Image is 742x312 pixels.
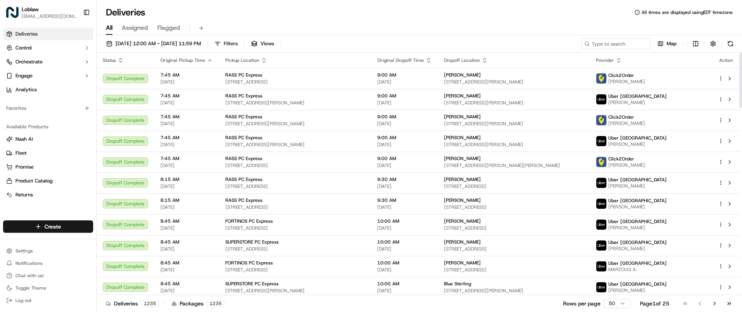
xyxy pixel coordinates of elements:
[160,183,213,189] span: [DATE]
[608,281,667,287] span: Uber [GEOGRAPHIC_DATA]
[225,135,262,141] span: RASS PC Express
[608,239,667,246] span: Uber [GEOGRAPHIC_DATA]
[377,225,432,231] span: [DATE]
[225,114,262,120] span: RASS PC Express
[207,300,225,307] div: 1235
[444,100,584,106] span: [STREET_ADDRESS][PERSON_NAME]
[160,121,213,127] span: [DATE]
[3,270,93,281] button: Chat with us!
[160,281,213,287] span: 8:45 AM
[377,142,432,148] span: [DATE]
[608,198,667,204] span: Uber [GEOGRAPHIC_DATA]
[444,93,481,99] span: [PERSON_NAME]
[444,176,481,182] span: [PERSON_NAME]
[640,300,669,307] div: Page 1 of 25
[15,72,32,79] span: Engage
[563,300,601,307] p: Rows per page
[377,100,432,106] span: [DATE]
[160,100,213,106] span: [DATE]
[608,78,645,85] span: [PERSON_NAME]
[15,260,43,266] span: Notifications
[15,191,33,198] span: Returns
[225,288,365,294] span: [STREET_ADDRESS][PERSON_NAME]
[377,239,432,245] span: 10:00 AM
[6,177,90,184] a: Product Catalog
[377,72,432,78] span: 9:00 AM
[3,147,93,159] button: Fleet
[225,183,365,189] span: [STREET_ADDRESS]
[596,157,606,167] img: profile_click2order_cartwheel.png
[22,5,39,13] button: Loblaw
[377,79,432,85] span: [DATE]
[377,288,432,294] span: [DATE]
[444,197,481,203] span: [PERSON_NAME]
[377,57,424,63] span: Original Dropoff Time
[248,38,277,49] button: Views
[3,3,80,22] button: LoblawLoblaw[EMAIL_ADDRESS][DOMAIN_NAME]
[15,297,31,303] span: Log out
[160,246,213,252] span: [DATE]
[608,141,667,147] span: [PERSON_NAME]
[44,223,61,230] span: Create
[225,260,273,266] span: FORTINOS PC Express
[225,225,365,231] span: [STREET_ADDRESS]
[172,300,225,307] div: Packages
[6,6,19,19] img: Loblaw
[377,135,432,141] span: 9:00 AM
[654,38,680,49] button: Map
[608,183,667,189] span: [PERSON_NAME]
[3,161,93,173] button: Promise
[608,204,667,210] span: [PERSON_NAME]
[160,218,213,224] span: 8:45 AM
[596,136,606,146] img: uber-new-logo.jpeg
[444,121,584,127] span: [STREET_ADDRESS][PERSON_NAME]
[444,142,584,148] span: [STREET_ADDRESS][PERSON_NAME]
[157,23,180,32] span: Flagged
[15,177,53,184] span: Product Catalog
[608,120,645,126] span: [PERSON_NAME]
[15,164,34,170] span: Promise
[642,9,733,15] span: All times are displayed using EDT timezone
[225,267,365,273] span: [STREET_ADDRESS]
[596,199,606,209] img: uber-new-logo.jpeg
[103,57,116,63] span: Status
[160,176,213,182] span: 8:15 AM
[3,175,93,187] button: Product Catalog
[608,114,634,120] span: Click2Order
[160,142,213,148] span: [DATE]
[225,218,273,224] span: FORTINOS PC Express
[444,225,584,231] span: [STREET_ADDRESS]
[225,204,365,210] span: [STREET_ADDRESS]
[160,267,213,273] span: [DATE]
[377,162,432,169] span: [DATE]
[225,176,262,182] span: RASS PC Express
[6,150,90,157] a: Fleet
[225,93,262,99] span: RASS PC Express
[3,70,93,82] button: Engage
[377,155,432,162] span: 9:00 AM
[3,28,93,40] a: Deliveries
[160,288,213,294] span: [DATE]
[725,38,736,49] button: Refresh
[444,79,584,85] span: [STREET_ADDRESS][PERSON_NAME]
[160,79,213,85] span: [DATE]
[608,99,667,106] span: [PERSON_NAME]
[608,260,667,266] span: Uber [GEOGRAPHIC_DATA]
[377,281,432,287] span: 10:00 AM
[211,38,241,49] button: Filters
[160,57,205,63] span: Original Pickup Time
[22,13,77,19] button: [EMAIL_ADDRESS][DOMAIN_NAME]
[6,191,90,198] a: Returns
[667,40,677,47] span: Map
[377,218,432,224] span: 10:00 AM
[15,150,27,157] span: Fleet
[596,94,606,104] img: uber-new-logo.jpeg
[15,248,33,254] span: Settings
[377,114,432,120] span: 9:00 AM
[608,93,667,99] span: Uber [GEOGRAPHIC_DATA]
[377,246,432,252] span: [DATE]
[225,155,262,162] span: RASS PC Express
[3,133,93,145] button: Nash AI
[444,57,480,63] span: Dropoff Location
